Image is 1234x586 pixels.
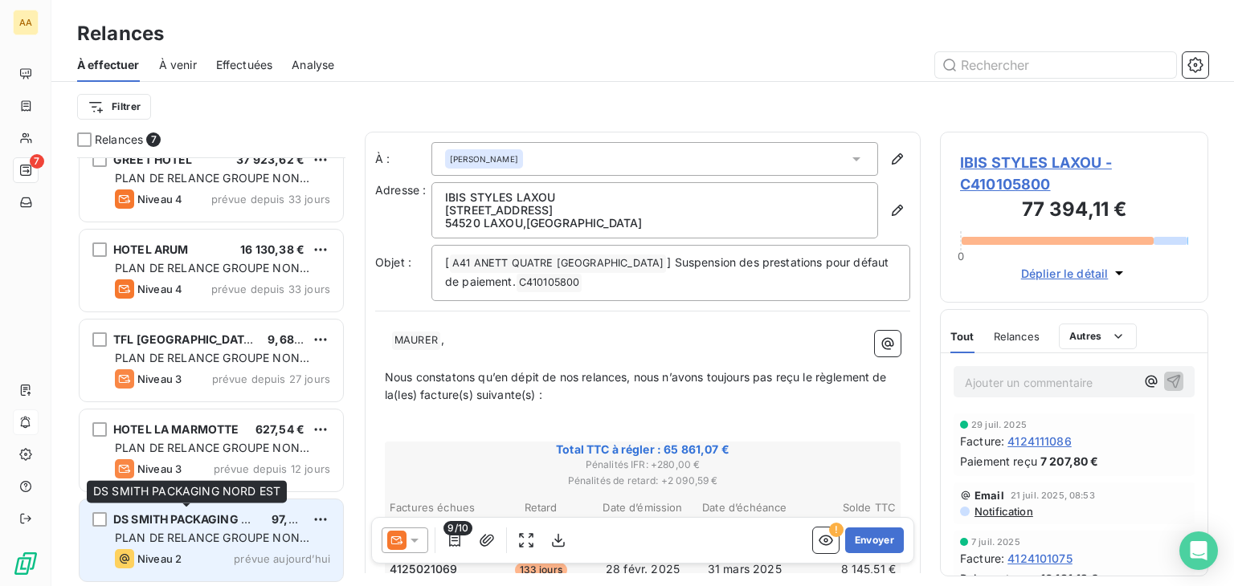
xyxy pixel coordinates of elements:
span: HOTEL LA MARMOTTE [113,422,239,436]
span: [PERSON_NAME] [450,153,518,165]
th: Date d’émission [593,499,693,516]
span: 133 jours [515,563,567,577]
span: prévue depuis 33 jours [211,283,330,295]
span: MAURER [392,332,440,350]
span: DS SMITH PACKAGING NORD EST [113,512,299,526]
span: prévue depuis 12 jours [214,462,330,475]
span: PLAN DE RELANCE GROUPE NON AUTOMATIQUE [115,531,309,560]
span: Relances [994,330,1040,343]
label: À : [375,151,431,167]
span: PLAN DE RELANCE GROUPE NON AUTOMATIQUE [115,171,309,201]
span: Adresse : [375,183,426,197]
td: 31 mars 2025 [694,560,795,578]
button: Envoyer [845,527,904,553]
span: , [441,332,444,346]
th: Factures échues [389,499,489,516]
span: C410105800 [517,274,582,292]
th: Retard [491,499,591,516]
span: 7 [30,154,44,169]
h3: 77 394,11 € [960,195,1188,227]
span: Analyse [292,57,334,73]
p: [STREET_ADDRESS] [445,204,864,217]
span: PLAN DE RELANCE GROUPE NON AUTOMATIQUE [115,351,309,380]
span: [ [445,255,449,269]
span: PLAN DE RELANCE GROUPE NON AUTOMATIQUE [115,261,309,291]
span: 4124101075 [1007,550,1073,567]
td: 28 févr. 2025 [593,560,693,578]
div: grid [77,157,345,586]
span: Niveau 3 [137,372,182,385]
span: Effectuées [216,57,273,73]
span: HOTEL ARUM [113,242,189,256]
span: Pénalités de retard : + 2 090,59 € [387,474,898,488]
p: 54520 LAXOU , [GEOGRAPHIC_DATA] [445,217,864,230]
span: Notification [973,505,1033,518]
span: 37 923,62 € [236,153,304,166]
span: Nous constatons qu’en dépit de nos relances, nous n’avons toujours pas reçu le règlement de la(le... [385,370,890,402]
span: 4124111086 [1007,433,1072,450]
span: Niveau 3 [137,462,182,475]
span: À venir [159,57,197,73]
span: 0 [958,250,964,262]
span: Niveau 4 [137,283,182,295]
button: Déplier le détail [1016,264,1133,283]
span: PLAN DE RELANCE GROUPE NON AUTOMATIQUE [115,441,309,470]
h3: Relances [77,19,164,48]
span: Pénalités IFR : + 280,00 € [387,458,898,472]
span: Objet : [375,255,411,269]
span: 7 207,80 € [1040,453,1099,470]
span: 627,54 € [255,422,304,436]
span: 21 juil. 2025, 08:53 [1011,490,1095,500]
span: 16 130,38 € [240,242,304,256]
a: 7 [13,157,38,183]
span: Facture : [960,550,1004,567]
span: Tout [950,330,975,343]
th: Solde TTC [796,499,897,516]
div: Open Intercom Messenger [1179,531,1218,570]
img: Logo LeanPay [13,551,39,576]
span: Facture : [960,433,1004,450]
td: 8 145,51 € [796,560,897,578]
span: 9,68 € [268,332,304,346]
span: prévue depuis 33 jours [211,193,330,206]
span: prévue depuis 27 jours [212,372,330,385]
button: Filtrer [77,94,151,120]
span: Niveau 4 [137,193,182,206]
span: prévue aujourd’hui [234,552,330,565]
span: 7 [146,132,161,147]
th: Date d’échéance [694,499,795,516]
span: Déplier le détail [1021,265,1109,282]
div: AA [13,10,39,35]
span: A41 ANETT QUATRE [GEOGRAPHIC_DATA] [450,254,666,273]
p: IBIS STYLES LAXOU [445,191,864,204]
span: GREET HOTEL [113,153,193,166]
span: 29 juil. 2025 [971,420,1027,429]
span: 4125021069 [390,561,458,577]
button: Autres [1059,324,1137,349]
span: TFL [GEOGRAPHIC_DATA] [113,332,255,346]
span: Paiement reçu [960,453,1037,470]
span: Email [975,489,1004,502]
span: DS SMITH PACKAGING NORD EST [93,484,280,498]
span: Relances [95,132,143,148]
span: À effectuer [77,57,140,73]
span: 7 juil. 2025 [971,537,1020,547]
span: IBIS STYLES LAXOU - C410105800 [960,152,1188,195]
span: 97,49 € [272,512,313,526]
span: 9/10 [443,521,472,535]
span: Total TTC à régler : 65 861,07 € [387,442,898,458]
input: Rechercher [935,52,1176,78]
span: Niveau 2 [137,552,182,565]
span: ] Suspension des prestations pour défaut de paiement. [445,255,892,288]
